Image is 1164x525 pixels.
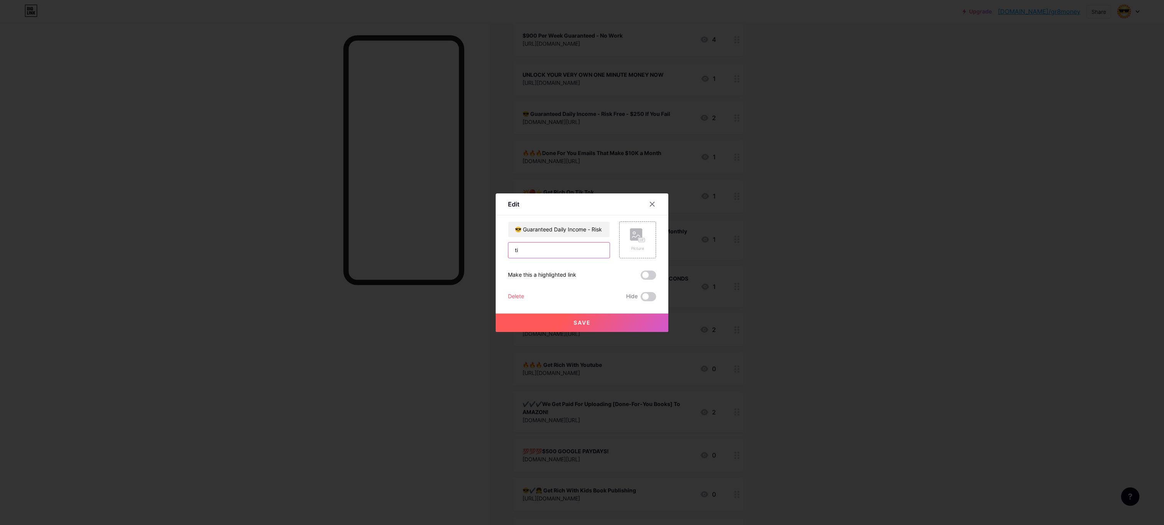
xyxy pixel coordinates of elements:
[630,246,645,251] div: Picture
[508,292,524,301] div: Delete
[574,319,591,326] span: Save
[496,314,668,332] button: Save
[508,243,610,258] input: URL
[508,271,576,280] div: Make this a highlighted link
[508,222,610,237] input: Title
[626,292,638,301] span: Hide
[508,200,519,209] div: Edit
